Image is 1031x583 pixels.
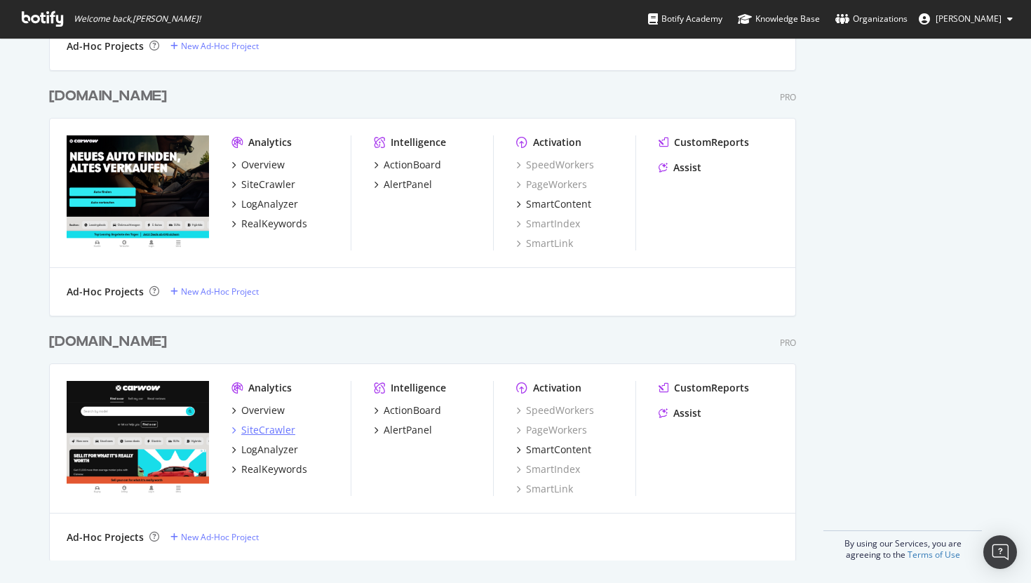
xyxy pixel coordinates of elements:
[67,135,209,249] img: www.carwow.de
[49,86,167,107] div: [DOMAIN_NAME]
[823,530,982,561] div: By using our Services, you are agreeing to the
[533,381,581,395] div: Activation
[49,332,167,352] div: [DOMAIN_NAME]
[241,197,298,211] div: LogAnalyzer
[181,531,259,543] div: New Ad-Hoc Project
[526,443,591,457] div: SmartContent
[516,462,580,476] a: SmartIndex
[231,423,295,437] a: SiteCrawler
[241,158,285,172] div: Overview
[67,39,144,53] div: Ad-Hoc Projects
[648,12,722,26] div: Botify Academy
[67,285,144,299] div: Ad-Hoc Projects
[170,531,259,543] a: New Ad-Hoc Project
[241,177,295,192] div: SiteCrawler
[67,381,209,495] img: www.carwow.co.uk
[908,549,960,561] a: Terms of Use
[374,158,441,172] a: ActionBoard
[659,406,701,420] a: Assist
[516,423,587,437] a: PageWorkers
[384,177,432,192] div: AlertPanel
[659,135,749,149] a: CustomReports
[231,158,285,172] a: Overview
[374,403,441,417] a: ActionBoard
[241,217,307,231] div: RealKeywords
[516,403,594,417] a: SpeedWorkers
[674,381,749,395] div: CustomReports
[170,40,259,52] a: New Ad-Hoc Project
[516,158,594,172] a: SpeedWorkers
[659,381,749,395] a: CustomReports
[241,403,285,417] div: Overview
[231,177,295,192] a: SiteCrawler
[241,443,298,457] div: LogAnalyzer
[170,286,259,297] a: New Ad-Hoc Project
[49,332,173,352] a: [DOMAIN_NAME]
[516,236,573,250] a: SmartLink
[384,403,441,417] div: ActionBoard
[384,158,441,172] div: ActionBoard
[374,177,432,192] a: AlertPanel
[908,8,1024,30] button: [PERSON_NAME]
[231,403,285,417] a: Overview
[526,197,591,211] div: SmartContent
[231,197,298,211] a: LogAnalyzer
[674,135,749,149] div: CustomReports
[231,462,307,476] a: RealKeywords
[936,13,1002,25] span: Bradley Raw
[181,286,259,297] div: New Ad-Hoc Project
[673,161,701,175] div: Assist
[49,86,173,107] a: [DOMAIN_NAME]
[516,177,587,192] a: PageWorkers
[374,423,432,437] a: AlertPanel
[181,40,259,52] div: New Ad-Hoc Project
[248,381,292,395] div: Analytics
[738,12,820,26] div: Knowledge Base
[241,423,295,437] div: SiteCrawler
[231,217,307,231] a: RealKeywords
[516,197,591,211] a: SmartContent
[231,443,298,457] a: LogAnalyzer
[659,161,701,175] a: Assist
[673,406,701,420] div: Assist
[516,482,573,496] a: SmartLink
[391,381,446,395] div: Intelligence
[67,530,144,544] div: Ad-Hoc Projects
[241,462,307,476] div: RealKeywords
[983,535,1017,569] div: Open Intercom Messenger
[516,217,580,231] a: SmartIndex
[835,12,908,26] div: Organizations
[780,91,796,103] div: Pro
[384,423,432,437] div: AlertPanel
[533,135,581,149] div: Activation
[391,135,446,149] div: Intelligence
[74,13,201,25] span: Welcome back, [PERSON_NAME] !
[248,135,292,149] div: Analytics
[780,337,796,349] div: Pro
[516,443,591,457] a: SmartContent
